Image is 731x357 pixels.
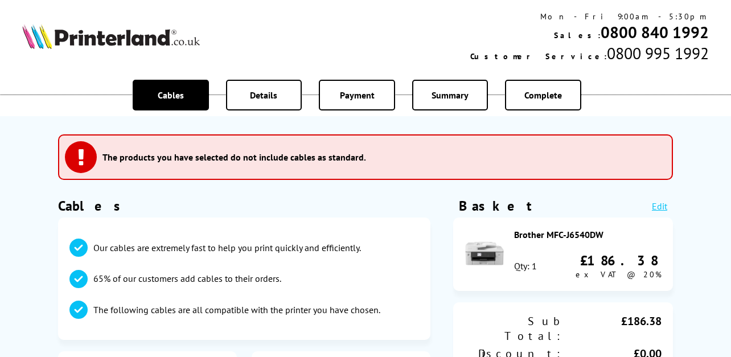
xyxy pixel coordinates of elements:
a: 0800 840 1992 [601,22,709,43]
a: Edit [652,200,667,212]
div: Mon - Fri 9:00am - 5:30pm [470,11,709,22]
span: Complete [524,89,562,101]
span: Customer Service: [470,51,607,61]
div: Basket [459,197,533,215]
span: Payment [340,89,375,101]
div: £186.38 [563,314,662,343]
span: Details [250,89,277,101]
img: Brother MFC-J6540DW [465,233,504,273]
span: Cables [158,89,184,101]
h3: The products you have selected do not include cables as standard. [102,151,366,163]
p: 65% of our customers add cables to their orders. [93,272,281,285]
div: Qty: 1 [514,260,537,272]
img: Printerland Logo [22,24,200,49]
span: Summary [432,89,469,101]
span: Sales: [554,30,601,40]
p: The following cables are all compatible with the printer you have chosen. [93,303,380,316]
div: £186.38 [576,252,662,269]
div: Sub Total: [465,314,563,343]
p: Our cables are extremely fast to help you print quickly and efficiently. [93,241,361,254]
h1: Cables [58,197,430,215]
span: ex VAT @ 20% [576,269,662,280]
div: Brother MFC-J6540DW [514,229,662,240]
span: 0800 995 1992 [607,43,709,64]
